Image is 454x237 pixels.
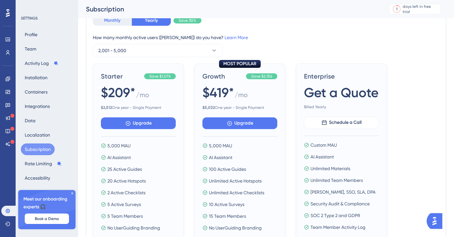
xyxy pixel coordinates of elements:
[21,86,51,98] button: Containers
[101,117,176,129] button: Upgrade
[107,165,142,173] span: 25 Active Guides
[101,72,142,81] span: Starter
[107,177,146,185] span: 20 Active Hotspots
[209,212,246,220] span: 15 Team Members
[101,83,135,102] span: $209*
[149,74,171,79] span: Save $1,076
[98,47,126,54] span: 2,001 - 5,000
[202,117,277,129] button: Upgrade
[86,5,373,14] div: Subscription
[101,105,112,110] b: $ 2,512
[427,211,446,231] iframe: UserGuiding AI Assistant Launcher
[93,15,132,26] button: Monthly
[21,43,40,55] button: Team
[304,83,378,102] span: Get a Quote
[107,142,131,150] span: 5,000 MAU
[133,119,152,127] span: Upgrade
[21,129,54,141] button: Localization
[403,4,439,14] div: days left in free trial
[310,200,370,208] span: Security Audit & Compliance
[251,74,272,79] span: Save $2,156
[234,119,253,127] span: Upgrade
[132,15,171,26] button: Yearly
[21,16,74,21] div: SETTINGS
[21,143,55,155] button: Subscription
[35,216,59,221] span: Book a Demo
[23,195,70,211] span: Meet our onboarding experts 🎧
[310,141,337,149] span: Custom MAU
[225,35,248,40] a: Learn More
[310,176,363,184] span: Unlimited Team Members
[209,224,262,232] span: No UserGuiding Branding
[209,165,246,173] span: 100 Active Guides
[21,57,62,69] button: Activity Log
[21,100,54,112] button: Integrations
[101,105,176,110] span: One year - Single Payment
[107,212,143,220] span: 5 Team Members
[107,200,141,208] span: 5 Active Surveys
[21,115,39,126] button: Data
[107,189,145,197] span: 2 Active Checklists
[209,142,232,150] span: 5,000 MAU
[202,72,243,81] span: Growth
[21,158,66,170] button: Rate Limiting
[304,104,379,110] span: Billed Yearly
[310,153,334,161] span: AI Assistant
[21,29,41,40] button: Profile
[93,34,439,41] div: How many monthly active users ([PERSON_NAME]) do you have?
[304,72,379,81] span: Enterprise
[310,165,350,172] span: Unlimited Materials
[310,212,360,219] span: SOC 2 Type 2 and GDPR
[21,172,54,184] button: Accessibility
[25,214,69,224] button: Book a Demo
[202,105,215,110] b: $ 5,032
[179,18,196,23] span: Save 30%
[219,60,261,68] div: MOST POPULAR
[202,105,277,110] span: One year - Single Payment
[310,223,365,231] span: Team Member Activity Log
[329,119,362,126] span: Schedule a Call
[310,188,376,196] span: [PERSON_NAME], SSO, SLA, DPA
[209,177,262,185] span: Unlimited Active Hotspots
[93,44,223,57] button: 2,001 - 5,000
[209,189,264,197] span: Unlimited Active Checklists
[235,90,248,102] span: / mo
[209,154,232,161] span: AI Assistant
[107,154,131,161] span: AI Assistant
[136,90,149,102] span: / mo
[107,224,160,232] span: No UserGuiding Branding
[202,83,234,102] span: $419*
[396,7,397,12] div: 1
[209,200,244,208] span: 10 Active Surveys
[21,72,51,83] button: Installation
[304,117,379,128] button: Schedule a Call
